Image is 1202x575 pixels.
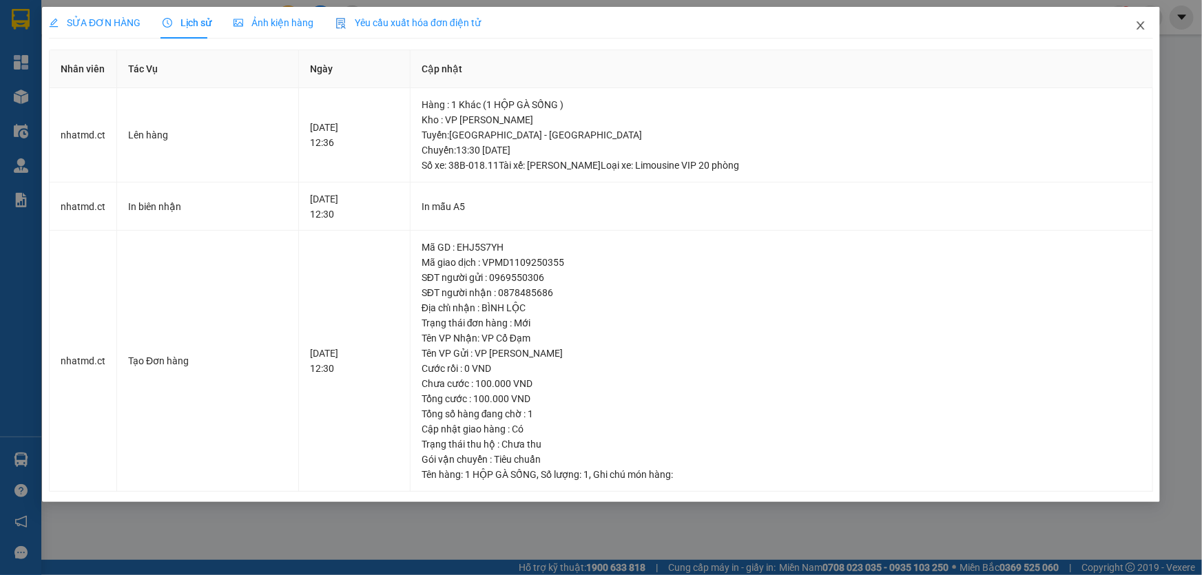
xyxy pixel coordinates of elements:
div: Mã GD : EHJ5S7YH [422,240,1141,255]
span: SỬA ĐƠN HÀNG [49,17,141,28]
span: close [1135,20,1146,31]
div: Trạng thái đơn hàng : Mới [422,315,1141,331]
div: In mẫu A5 [422,199,1141,214]
div: Chưa cước : 100.000 VND [422,376,1141,391]
span: Ảnh kiện hàng [234,17,313,28]
th: Tác Vụ [117,50,299,88]
div: Kho : VP [PERSON_NAME] [422,112,1141,127]
div: Tên VP Gửi : VP [PERSON_NAME] [422,346,1141,361]
img: icon [335,18,346,29]
div: [DATE] 12:30 [310,191,398,222]
span: edit [49,18,59,28]
div: Cập nhật giao hàng : Có [422,421,1141,437]
div: Địa chỉ nhận : BÌNH LỘC [422,300,1141,315]
div: [DATE] 12:30 [310,346,398,376]
span: Yêu cầu xuất hóa đơn điện tử [335,17,481,28]
div: SĐT người gửi : 0969550306 [422,270,1141,285]
div: Lên hàng [128,127,287,143]
span: 1 [583,469,589,480]
span: clock-circle [163,18,172,28]
div: Tạo Đơn hàng [128,353,287,368]
div: [DATE] 12:36 [310,120,398,150]
div: Tổng số hàng đang chờ : 1 [422,406,1141,421]
div: Gói vận chuyển : Tiêu chuẩn [422,452,1141,467]
th: Nhân viên [50,50,117,88]
th: Cập nhật [411,50,1153,88]
div: Tổng cước : 100.000 VND [422,391,1141,406]
div: Trạng thái thu hộ : Chưa thu [422,437,1141,452]
b: GỬI : VP Cổ Đạm [17,100,160,123]
div: In biên nhận [128,199,287,214]
button: Close [1121,7,1160,45]
td: nhatmd.ct [50,182,117,231]
span: 1 HỘP GÀ SỐNG [465,469,537,480]
div: Cước rồi : 0 VND [422,361,1141,376]
li: Cổ Đạm, xã [GEOGRAPHIC_DATA], [GEOGRAPHIC_DATA] [129,34,576,51]
div: Tên VP Nhận: VP Cổ Đạm [422,331,1141,346]
li: Hotline: 1900252555 [129,51,576,68]
div: SĐT người nhận : 0878485686 [422,285,1141,300]
div: Hàng : 1 Khác (1 HỘP GÀ SỐNG ) [422,97,1141,112]
span: Lịch sử [163,17,211,28]
div: Tuyến : [GEOGRAPHIC_DATA] - [GEOGRAPHIC_DATA] Chuyến: 13:30 [DATE] Số xe: 38B-018.11 Tài xế: [PER... [422,127,1141,173]
div: Tên hàng: , Số lượng: , Ghi chú món hàng: [422,467,1141,482]
th: Ngày [299,50,410,88]
div: Mã giao dịch : VPMD1109250355 [422,255,1141,270]
td: nhatmd.ct [50,88,117,182]
td: nhatmd.ct [50,231,117,492]
span: picture [234,18,243,28]
img: logo.jpg [17,17,86,86]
